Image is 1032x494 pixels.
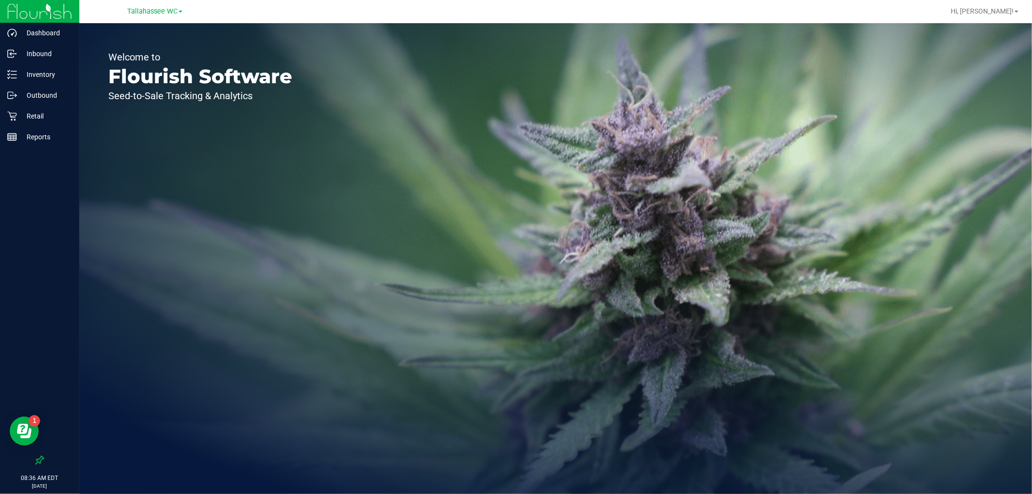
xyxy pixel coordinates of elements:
[951,7,1014,15] span: Hi, [PERSON_NAME]!
[17,110,75,122] p: Retail
[4,482,75,490] p: [DATE]
[10,417,39,446] iframe: Resource center
[7,49,17,59] inline-svg: Inbound
[4,474,75,482] p: 08:36 AM EDT
[35,455,45,465] label: Pin the sidebar to full width on large screens
[108,67,292,86] p: Flourish Software
[7,132,17,142] inline-svg: Reports
[7,90,17,100] inline-svg: Outbound
[7,28,17,38] inline-svg: Dashboard
[17,27,75,39] p: Dashboard
[108,52,292,62] p: Welcome to
[29,415,40,427] iframe: Resource center unread badge
[17,48,75,60] p: Inbound
[127,7,178,15] span: Tallahassee WC
[17,69,75,80] p: Inventory
[17,90,75,101] p: Outbound
[7,111,17,121] inline-svg: Retail
[17,131,75,143] p: Reports
[7,70,17,79] inline-svg: Inventory
[108,91,292,101] p: Seed-to-Sale Tracking & Analytics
